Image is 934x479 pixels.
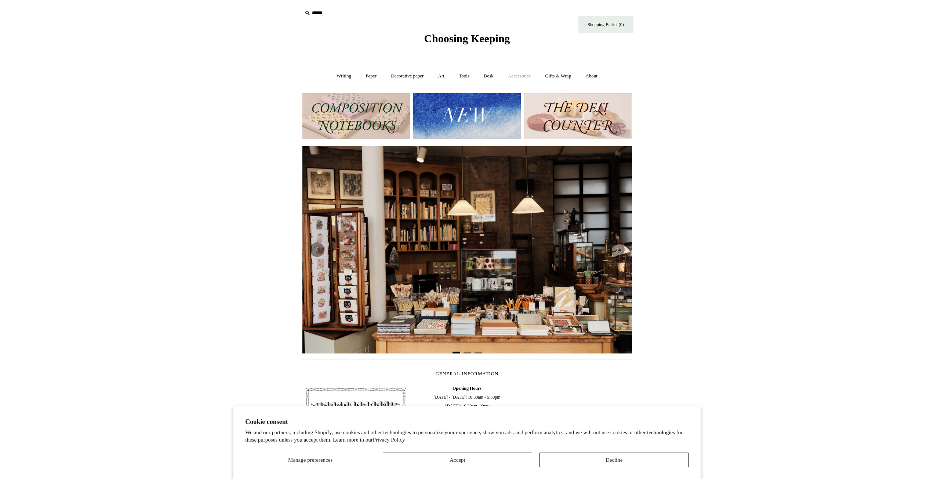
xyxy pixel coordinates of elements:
[610,242,625,257] button: Next
[453,386,481,391] b: Opening Hours
[330,66,358,86] a: Writing
[302,384,409,429] img: pf-4db91bb9--1305-Newsletter-Button_1200x.jpg
[453,352,460,353] button: Page 1
[475,352,482,353] button: Page 3
[302,146,632,353] img: 20250131 INSIDE OF THE SHOP.jpg__PID:b9484a69-a10a-4bde-9e8d-1408d3d5e6ad
[373,437,405,443] a: Privacy Policy
[245,418,689,426] h2: Cookie consent
[436,371,499,376] span: GENERAL INFORMATION
[464,352,471,353] button: Page 2
[359,66,383,86] a: Paper
[245,453,375,467] button: Manage preferences
[383,453,532,467] button: Accept
[538,66,578,86] a: Gifts & Wrap
[452,66,476,86] a: Tools
[413,93,521,139] img: New.jpg__PID:f73bdf93-380a-4a35-bcfe-7823039498e1
[288,457,332,463] span: Manage preferences
[501,66,537,86] a: Accessories
[414,384,520,454] span: [DATE] - [DATE]: 10:30am - 5:30pm [DATE]: 10.30am - 6pm [DATE]: 11.30am - 5.30pm 020 7613 3842
[578,16,633,33] a: Shopping Basket (0)
[310,242,324,257] button: Previous
[579,66,604,86] a: About
[539,453,689,467] button: Decline
[384,66,430,86] a: Decorative paper
[432,66,451,86] a: Art
[245,429,689,443] p: We and our partners, including Shopify, use cookies and other technologies to personalize your ex...
[424,38,510,43] a: Choosing Keeping
[524,93,632,139] img: The Deli Counter
[477,66,500,86] a: Desk
[302,93,410,139] img: 202302 Composition ledgers.jpg__PID:69722ee6-fa44-49dd-a067-31375e5d54ec
[424,32,510,44] span: Choosing Keeping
